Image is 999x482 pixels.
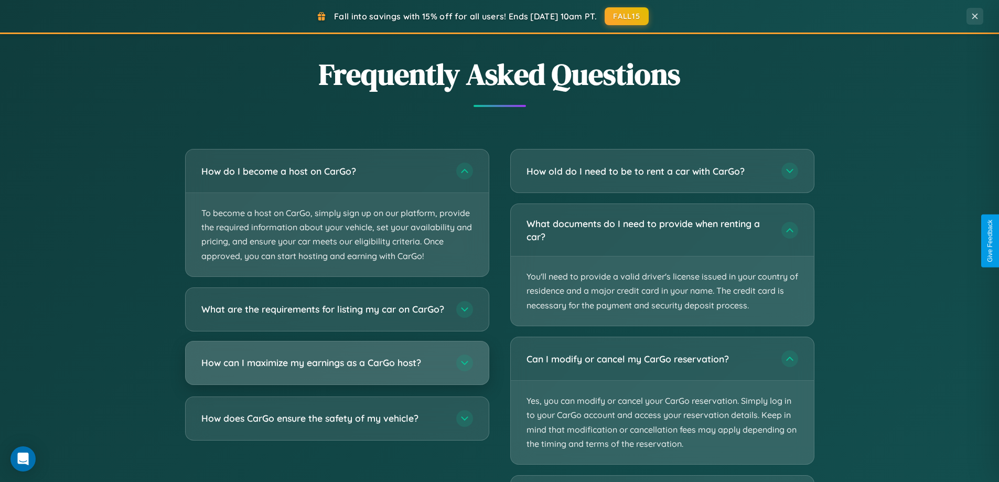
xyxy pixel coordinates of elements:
button: FALL15 [605,7,649,25]
span: Fall into savings with 15% off for all users! Ends [DATE] 10am PT. [334,11,597,22]
p: To become a host on CarGo, simply sign up on our platform, provide the required information about... [186,193,489,276]
h3: What documents do I need to provide when renting a car? [527,217,771,243]
h2: Frequently Asked Questions [185,54,814,94]
h3: How old do I need to be to rent a car with CarGo? [527,165,771,178]
h3: How do I become a host on CarGo? [201,165,446,178]
div: Open Intercom Messenger [10,446,36,472]
h3: How can I maximize my earnings as a CarGo host? [201,356,446,369]
h3: Can I modify or cancel my CarGo reservation? [527,352,771,366]
h3: How does CarGo ensure the safety of my vehicle? [201,412,446,425]
div: Give Feedback [986,220,994,262]
h3: What are the requirements for listing my car on CarGo? [201,303,446,316]
p: Yes, you can modify or cancel your CarGo reservation. Simply log in to your CarGo account and acc... [511,381,814,464]
p: You'll need to provide a valid driver's license issued in your country of residence and a major c... [511,256,814,326]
